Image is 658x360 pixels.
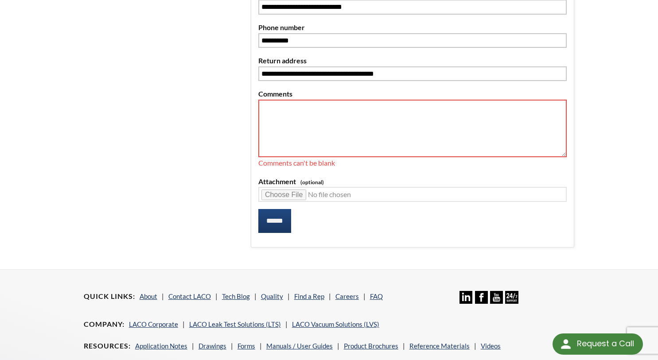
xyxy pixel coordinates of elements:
[481,342,501,350] a: Videos
[140,292,157,300] a: About
[266,342,333,350] a: Manuals / User Guides
[559,337,573,351] img: round button
[258,176,567,187] label: Attachment
[505,297,518,305] a: 24/7 Support
[553,333,643,355] div: Request a Call
[84,292,135,301] h4: Quick Links
[505,291,518,304] img: 24/7 Support Icon
[168,292,211,300] a: Contact LACO
[129,320,178,328] a: LACO Corporate
[294,292,324,300] a: Find a Rep
[261,292,283,300] a: Quality
[409,342,470,350] a: Reference Materials
[344,342,398,350] a: Product Brochures
[258,22,567,33] label: Phone number
[292,320,379,328] a: LACO Vacuum Solutions (LVS)
[258,159,335,167] span: Comments can't be blank
[84,320,125,329] h4: Company
[258,55,567,66] label: Return address
[189,320,281,328] a: LACO Leak Test Solutions (LTS)
[335,292,359,300] a: Careers
[199,342,226,350] a: Drawings
[222,292,250,300] a: Tech Blog
[238,342,255,350] a: Forms
[370,292,383,300] a: FAQ
[135,342,187,350] a: Application Notes
[577,333,634,354] div: Request a Call
[258,88,567,100] label: Comments
[84,341,131,351] h4: Resources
